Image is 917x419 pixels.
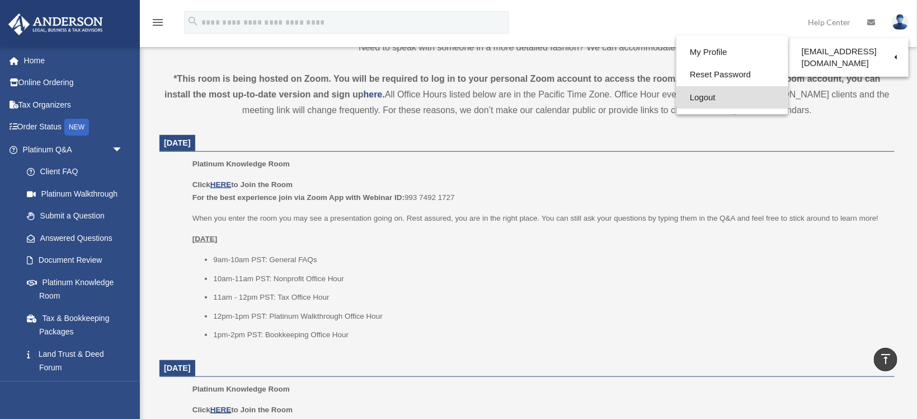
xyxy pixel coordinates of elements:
a: here [364,90,383,99]
a: menu [151,20,164,29]
p: When you enter the room you may see a presentation going on. Rest assured, you are in the right p... [192,212,887,225]
a: Reset Password [676,63,788,86]
a: [EMAIL_ADDRESS][DOMAIN_NAME] [788,41,909,74]
span: Platinum Knowledge Room [192,160,290,168]
a: Platinum Knowledge Room [16,271,134,307]
a: Portal Feedback [16,379,140,401]
div: NEW [64,119,89,136]
i: menu [151,16,164,29]
a: Submit a Question [16,205,140,227]
b: For the best experience join via Zoom App with Webinar ID: [192,193,405,202]
a: Answered Questions [16,227,140,249]
a: Platinum Walkthrough [16,183,140,205]
a: My Profile [676,41,788,64]
a: Client FAQ [16,161,140,183]
b: Click to Join the Room [192,180,293,189]
strong: . [382,90,384,99]
a: Document Review [16,249,140,272]
a: vertical_align_top [874,348,897,371]
li: 10am-11am PST: Nonprofit Office Hour [213,272,887,286]
a: Land Trust & Deed Forum [16,343,140,379]
a: Platinum Q&Aarrow_drop_down [8,138,140,161]
a: HERE [210,180,231,189]
p: 993 7492 1727 [192,178,887,204]
a: Home [8,49,140,72]
a: Order StatusNEW [8,116,140,139]
a: HERE [210,406,231,414]
a: Online Ordering [8,72,140,94]
a: Tax Organizers [8,94,140,116]
i: search [187,15,199,27]
strong: *This room is being hosted on Zoom. You will be required to log in to your personal Zoom account ... [164,74,881,99]
b: Click to Join the Room [192,406,293,414]
span: Platinum Knowledge Room [192,385,290,393]
li: 9am-10am PST: General FAQs [213,253,887,267]
span: [DATE] [164,138,191,147]
span: [DATE] [164,364,191,373]
img: User Pic [892,14,909,30]
a: Tax & Bookkeeping Packages [16,307,140,343]
a: Logout [676,86,788,109]
i: vertical_align_top [879,352,892,366]
img: Anderson Advisors Platinum Portal [5,13,106,35]
u: [DATE] [192,235,218,243]
span: arrow_drop_down [112,138,134,161]
p: Need to speak with someone in a more detailed fashion? We can accommodate that! [159,40,895,55]
div: All Office Hours listed below are in the Pacific Time Zone. Office Hour events are restricted to ... [159,71,895,118]
li: 11am - 12pm PST: Tax Office Hour [213,291,887,304]
li: 12pm-1pm PST: Platinum Walkthrough Office Hour [213,310,887,323]
li: 1pm-2pm PST: Bookkeeping Office Hour [213,328,887,342]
